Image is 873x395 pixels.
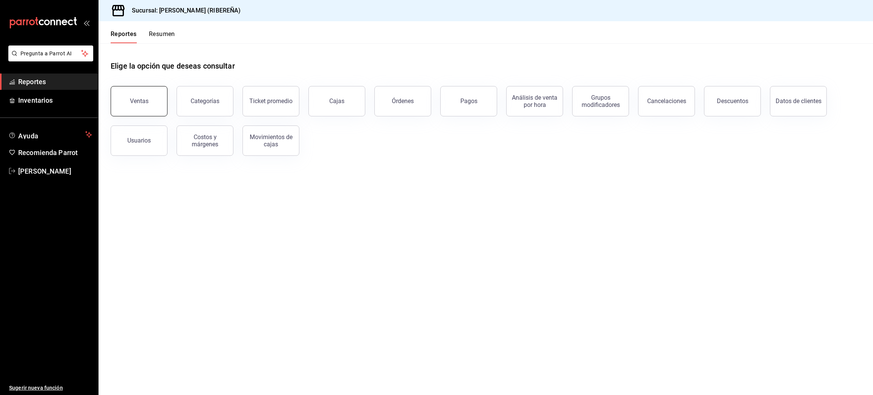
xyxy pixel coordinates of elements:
[181,133,228,148] div: Costos y márgenes
[18,95,92,105] span: Inventarios
[8,45,93,61] button: Pregunta a Parrot AI
[191,97,219,105] div: Categorías
[704,86,761,116] button: Descuentos
[506,86,563,116] button: Análisis de venta por hora
[149,30,175,43] button: Resumen
[18,77,92,87] span: Reportes
[5,55,93,63] a: Pregunta a Parrot AI
[18,166,92,176] span: [PERSON_NAME]
[638,86,695,116] button: Cancelaciones
[130,97,149,105] div: Ventas
[440,86,497,116] button: Pagos
[249,97,293,105] div: Ticket promedio
[18,130,82,139] span: Ayuda
[511,94,558,108] div: Análisis de venta por hora
[177,125,233,156] button: Costos y márgenes
[247,133,294,148] div: Movimientos de cajas
[9,384,92,392] span: Sugerir nueva función
[18,147,92,158] span: Recomienda Parrot
[20,50,81,58] span: Pregunta a Parrot AI
[572,86,629,116] button: Grupos modificadores
[460,97,477,105] div: Pagos
[392,97,414,105] div: Órdenes
[111,125,167,156] button: Usuarios
[127,137,151,144] div: Usuarios
[242,86,299,116] button: Ticket promedio
[177,86,233,116] button: Categorías
[329,97,345,106] div: Cajas
[577,94,624,108] div: Grupos modificadores
[242,125,299,156] button: Movimientos de cajas
[770,86,827,116] button: Datos de clientes
[111,30,137,43] button: Reportes
[308,86,365,116] a: Cajas
[126,6,241,15] h3: Sucursal: [PERSON_NAME] (RIBEREÑA)
[374,86,431,116] button: Órdenes
[111,86,167,116] button: Ventas
[111,60,235,72] h1: Elige la opción que deseas consultar
[83,20,89,26] button: open_drawer_menu
[717,97,748,105] div: Descuentos
[776,97,821,105] div: Datos de clientes
[111,30,175,43] div: navigation tabs
[647,97,686,105] div: Cancelaciones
